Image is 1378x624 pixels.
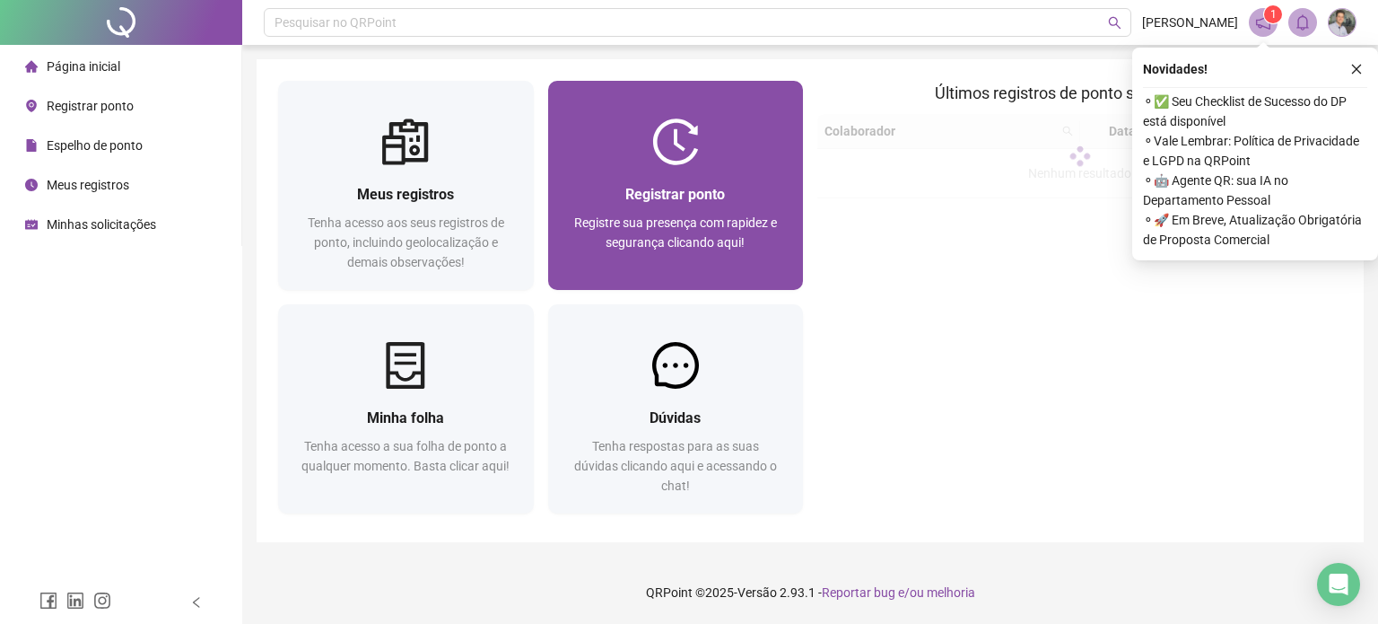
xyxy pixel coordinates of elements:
[25,218,38,231] span: schedule
[625,186,725,203] span: Registrar ponto
[935,83,1225,102] span: Últimos registros de ponto sincronizados
[548,304,804,514] a: DúvidasTenha respostas para as suas dúvidas clicando aqui e acessando o chat!
[25,60,38,73] span: home
[47,178,129,192] span: Meus registros
[278,81,534,290] a: Meus registrosTenha acesso aos seus registros de ponto, incluindo geolocalização e demais observa...
[25,100,38,112] span: environment
[1143,210,1367,250] span: ⚬ 🚀 Em Breve, Atualização Obrigatória de Proposta Comercial
[574,439,777,493] span: Tenha respostas para as suas dúvidas clicando aqui e acessando o chat!
[301,439,510,473] span: Tenha acesso a sua folha de ponto a qualquer momento. Basta clicar aqui!
[357,186,454,203] span: Meus registros
[47,138,143,153] span: Espelho de ponto
[242,561,1378,624] footer: QRPoint © 2025 - 2.93.1 -
[574,215,777,250] span: Registre sua presença com rapidez e segurança clicando aqui!
[1142,13,1238,32] span: [PERSON_NAME]
[1255,14,1271,31] span: notification
[1143,131,1367,171] span: ⚬ Vale Lembrar: Política de Privacidade e LGPD na QRPoint
[650,409,701,426] span: Dúvidas
[1270,8,1277,21] span: 1
[1264,5,1282,23] sup: 1
[1143,59,1208,79] span: Novidades !
[25,139,38,152] span: file
[737,585,777,600] span: Versão
[190,596,203,609] span: left
[1317,563,1360,606] div: Open Intercom Messenger
[25,179,38,191] span: clock-circle
[1295,14,1311,31] span: bell
[47,99,134,113] span: Registrar ponto
[1143,92,1367,131] span: ⚬ ✅ Seu Checklist de Sucesso do DP está disponível
[1108,16,1121,30] span: search
[367,409,444,426] span: Minha folha
[1143,171,1367,210] span: ⚬ 🤖 Agente QR: sua IA no Departamento Pessoal
[1350,63,1363,75] span: close
[1329,9,1356,36] img: 32014
[93,592,111,610] span: instagram
[822,585,975,600] span: Reportar bug e/ou melhoria
[39,592,57,610] span: facebook
[47,59,120,74] span: Página inicial
[66,592,84,610] span: linkedin
[548,81,804,290] a: Registrar pontoRegistre sua presença com rapidez e segurança clicando aqui!
[308,215,504,269] span: Tenha acesso aos seus registros de ponto, incluindo geolocalização e demais observações!
[47,217,156,232] span: Minhas solicitações
[278,304,534,514] a: Minha folhaTenha acesso a sua folha de ponto a qualquer momento. Basta clicar aqui!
